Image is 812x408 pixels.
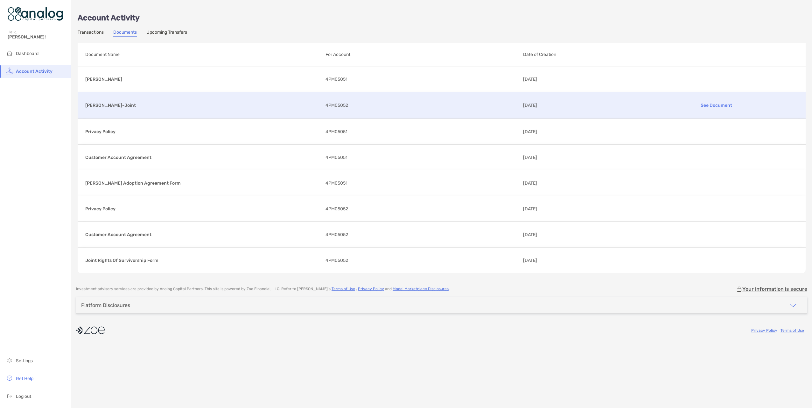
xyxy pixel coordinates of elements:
[325,205,348,213] span: 4PM05052
[523,153,630,161] p: [DATE]
[523,101,630,109] p: [DATE]
[780,328,804,333] a: Terms of Use
[523,205,630,213] p: [DATE]
[16,376,33,381] span: Get Help
[325,51,518,58] p: For Account
[76,287,450,291] p: Investment advisory services are provided by Analog Capital Partners . This site is powered by Zo...
[325,256,348,264] span: 4PM05052
[85,101,320,109] p: [PERSON_NAME]-Joint
[85,153,320,161] p: Customer Account Agreement
[325,179,347,187] span: 4PM05051
[85,51,320,58] p: Document Name
[78,30,104,37] a: Transactions
[6,357,13,364] img: settings icon
[8,34,67,40] span: [PERSON_NAME]!
[325,231,348,239] span: 4PM05052
[6,49,13,57] img: household icon
[789,302,797,309] img: icon arrow
[85,75,320,83] p: [PERSON_NAME]
[78,14,806,22] p: Account Activity
[76,323,105,337] img: company logo
[113,30,137,37] a: Documents
[751,328,777,333] a: Privacy Policy
[332,287,355,291] a: Terms of Use
[393,287,449,291] a: Model Marketplace Disclosures
[325,128,347,136] span: 4PM05051
[16,69,52,74] span: Account Activity
[325,101,348,109] span: 4PM05052
[8,3,63,25] img: Zoe Logo
[523,128,630,136] p: [DATE]
[16,394,31,399] span: Log out
[16,51,38,56] span: Dashboard
[325,75,347,83] span: 4PM05051
[742,286,807,292] p: Your information is secure
[6,67,13,75] img: activity icon
[523,51,737,58] p: Date of Creation
[85,205,320,213] p: Privacy Policy
[85,231,320,239] p: Customer Account Agreement
[81,302,130,308] div: Platform Disclosures
[85,179,320,187] p: [PERSON_NAME] Adoption Agreement Form
[523,256,630,264] p: [DATE]
[325,153,347,161] span: 4PM05051
[523,231,630,239] p: [DATE]
[523,179,630,187] p: [DATE]
[85,128,320,136] p: Privacy Policy
[358,287,384,291] a: Privacy Policy
[6,392,13,400] img: logout icon
[16,358,33,364] span: Settings
[85,256,320,264] p: Joint Rights Of Survivorship Form
[6,374,13,382] img: get-help icon
[523,75,630,83] p: [DATE]
[635,100,798,111] p: See Document
[146,30,187,37] a: Upcoming Transfers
